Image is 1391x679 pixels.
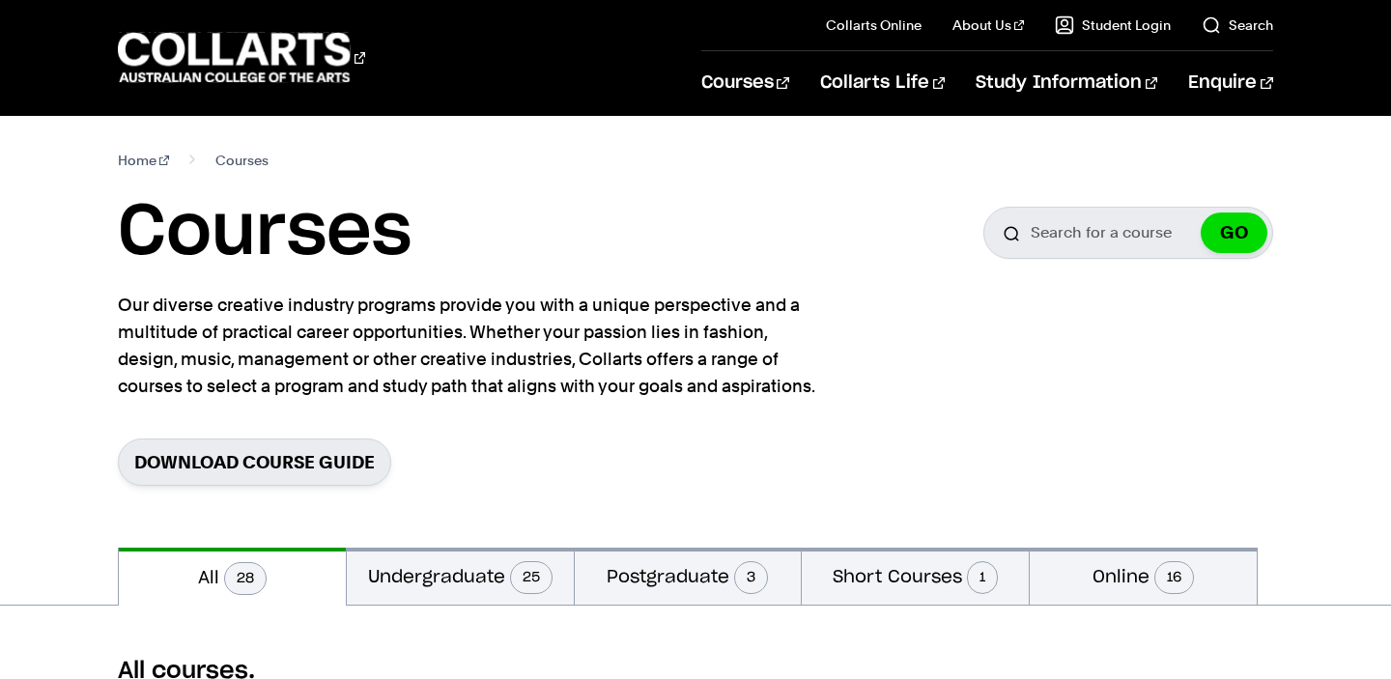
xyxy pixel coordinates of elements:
[701,51,789,115] a: Courses
[734,561,768,594] span: 3
[1055,15,1171,35] a: Student Login
[1030,548,1257,605] button: Online16
[118,147,169,174] a: Home
[967,561,998,594] span: 1
[224,562,267,595] span: 28
[118,189,412,276] h1: Courses
[1202,15,1273,35] a: Search
[510,561,553,594] span: 25
[976,51,1157,115] a: Study Information
[119,548,346,606] button: All28
[952,15,1024,35] a: About Us
[118,439,391,486] a: Download Course Guide
[575,548,802,605] button: Postgraduate3
[118,292,823,400] p: Our diverse creative industry programs provide you with a unique perspective and a multitude of p...
[826,15,922,35] a: Collarts Online
[820,51,945,115] a: Collarts Life
[1188,51,1272,115] a: Enquire
[983,207,1273,259] input: Search for a course
[215,147,269,174] span: Courses
[347,548,574,605] button: Undergraduate25
[118,30,365,85] div: Go to homepage
[1154,561,1194,594] span: 16
[1201,212,1267,253] button: GO
[802,548,1029,605] button: Short Courses1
